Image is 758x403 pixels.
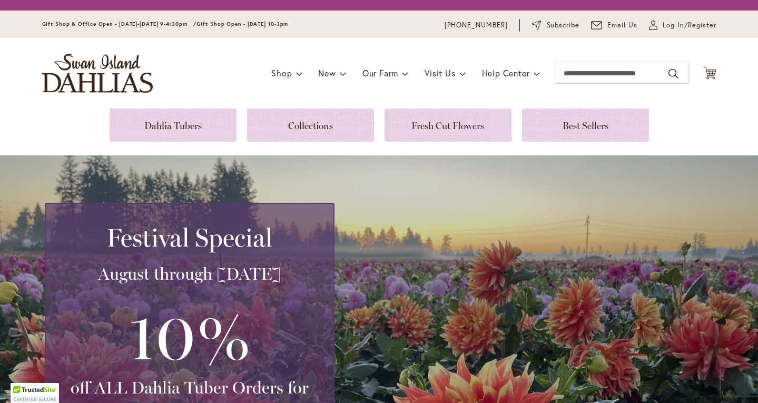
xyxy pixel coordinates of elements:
[42,21,197,27] span: Gift Shop & Office Open - [DATE]-[DATE] 9-4:30pm /
[58,295,321,377] h3: 10%
[649,20,716,31] a: Log In/Register
[425,67,455,78] span: Visit Us
[531,20,579,31] a: Subscribe
[42,54,153,93] a: store logo
[547,20,580,31] span: Subscribe
[445,20,508,31] a: [PHONE_NUMBER]
[318,67,336,78] span: New
[591,20,637,31] a: Email Us
[58,263,321,284] h3: August through [DATE]
[482,67,530,78] span: Help Center
[362,67,398,78] span: Our Farm
[663,20,716,31] span: Log In/Register
[58,223,321,252] h2: Festival Special
[271,67,292,78] span: Shop
[668,65,678,82] button: Search
[607,20,637,31] span: Email Us
[196,21,288,27] span: Gift Shop Open - [DATE] 10-3pm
